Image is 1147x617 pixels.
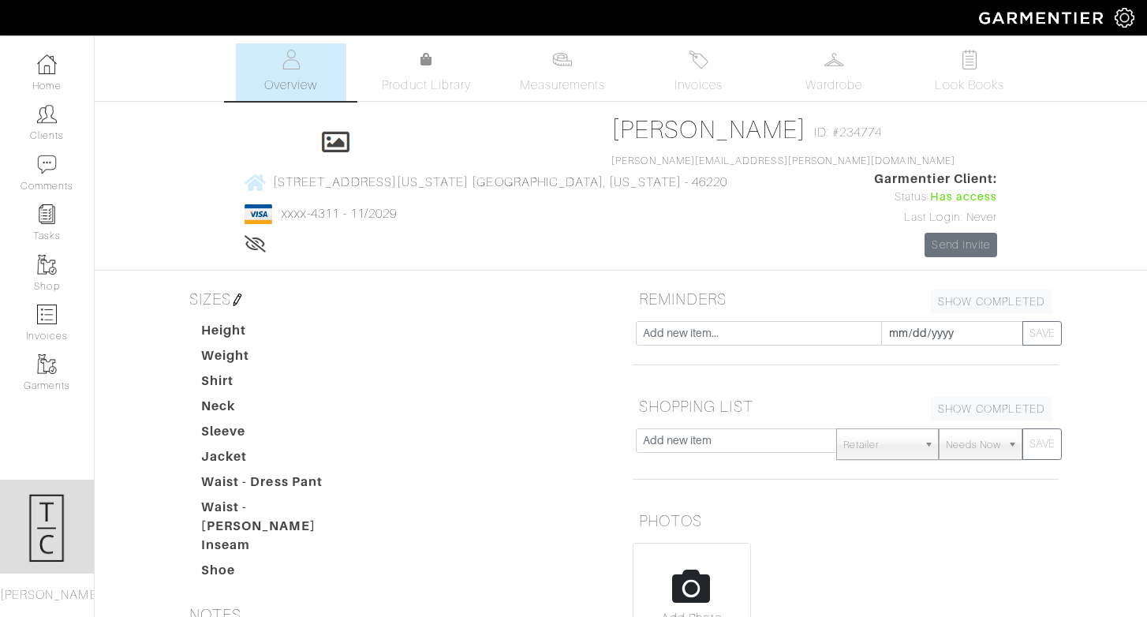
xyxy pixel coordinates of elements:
[520,76,606,95] span: Measurements
[805,76,862,95] span: Wardrobe
[636,428,837,453] input: Add new item
[189,447,369,473] dt: Jacket
[37,305,57,324] img: orders-icon-0abe47150d42831381b5fb84f609e132dff9fe21cb692f30cb5eec754e2cba89.png
[960,50,980,69] img: todo-9ac3debb85659649dc8f770b8b6100bb5dab4b48dedcbae339e5042a72dfd3cc.svg
[189,498,369,536] dt: Waist - [PERSON_NAME]
[689,50,708,69] img: orders-27d20c2124de7fd6de4e0e44c1d41de31381a507db9b33961299e4e07d508b8c.svg
[643,43,753,101] a: Invoices
[189,473,369,498] dt: Waist - Dress Pant
[37,255,57,275] img: garments-icon-b7da505a4dc4fd61783c78ac3ca0ef83fa9d6f193b1c9dc38574b1d14d53ca28.png
[636,321,882,346] input: Add new item...
[282,207,397,221] a: xxxx-4311 - 11/2029
[372,50,482,95] a: Product Library
[931,397,1052,421] a: SHOW COMPLETED
[189,372,369,397] dt: Shirt
[1022,428,1062,460] button: SAVE
[824,50,844,69] img: wardrobe-487a4870c1b7c33e795ec22d11cfc2ed9d08956e64fb3008fe2437562e282088.svg
[1022,321,1062,346] button: SAVE
[231,294,244,306] img: pen-cf24a1663064a2ec1b9c1bd2387e9de7a2fa800b781884d57f21acf72779bad2.png
[611,115,806,144] a: [PERSON_NAME]
[946,429,1001,461] span: Needs Now
[37,204,57,224] img: reminder-icon-8004d30b9f0a5d33ae49ab947aed9ed385cf756f9e5892f1edd6e32f2345188e.png
[189,422,369,447] dt: Sleeve
[552,50,572,69] img: measurements-466bbee1fd09ba9460f595b01e5d73f9e2bff037440d3c8f018324cb6cdf7a4a.svg
[189,397,369,422] dt: Neck
[1115,8,1134,28] img: gear-icon-white-bd11855cb880d31180b6d7d6211b90ccbf57a29d726f0c71d8c61bd08dd39cc2.png
[931,290,1052,314] a: SHOW COMPLETED
[874,170,997,189] span: Garmentier Client:
[37,155,57,174] img: comment-icon-a0a6a9ef722e966f86d9cbdc48e553b5cf19dbc54f86b18d962a5391bc8f6eb6.png
[914,43,1025,101] a: Look Books
[971,4,1115,32] img: garmentier-logo-header-white-b43fb05a5012e4ada735d5af1a66efaba907eab6374d6393d1fbf88cb4ef424d.png
[507,43,618,101] a: Measurements
[189,346,369,372] dt: Weight
[930,189,998,206] span: Has access
[843,429,917,461] span: Retailer
[611,155,955,166] a: [PERSON_NAME][EMAIL_ADDRESS][PERSON_NAME][DOMAIN_NAME]
[874,189,997,206] div: Status:
[245,172,727,192] a: [STREET_ADDRESS][US_STATE] [GEOGRAPHIC_DATA], [US_STATE] - 46220
[925,233,997,257] a: Send Invite
[281,50,301,69] img: basicinfo-40fd8af6dae0f16599ec9e87c0ef1c0a1fdea2edbe929e3d69a839185d80c458.svg
[633,505,1059,537] h5: PHOTOS
[189,321,369,346] dt: Height
[37,104,57,124] img: clients-icon-6bae9207a08558b7cb47a8932f037763ab4055f8c8b6bfacd5dc20c3e0201464.png
[633,283,1059,315] h5: REMINDERS
[236,43,346,101] a: Overview
[273,175,727,189] span: [STREET_ADDRESS][US_STATE] [GEOGRAPHIC_DATA], [US_STATE] - 46220
[779,43,889,101] a: Wardrobe
[245,204,272,224] img: visa-934b35602734be37eb7d5d7e5dbcd2044c359bf20a24dc3361ca3fa54326a8a7.png
[37,54,57,74] img: dashboard-icon-dbcd8f5a0b271acd01030246c82b418ddd0df26cd7fceb0bd07c9910d44c42f6.png
[189,536,369,561] dt: Inseam
[935,76,1005,95] span: Look Books
[382,76,471,95] span: Product Library
[874,209,997,226] div: Last Login: Never
[814,123,883,142] span: ID: #234774
[183,283,609,315] h5: SIZES
[633,391,1059,422] h5: SHOPPING LIST
[264,76,317,95] span: Overview
[674,76,723,95] span: Invoices
[37,354,57,374] img: garments-icon-b7da505a4dc4fd61783c78ac3ca0ef83fa9d6f193b1c9dc38574b1d14d53ca28.png
[189,561,369,586] dt: Shoe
